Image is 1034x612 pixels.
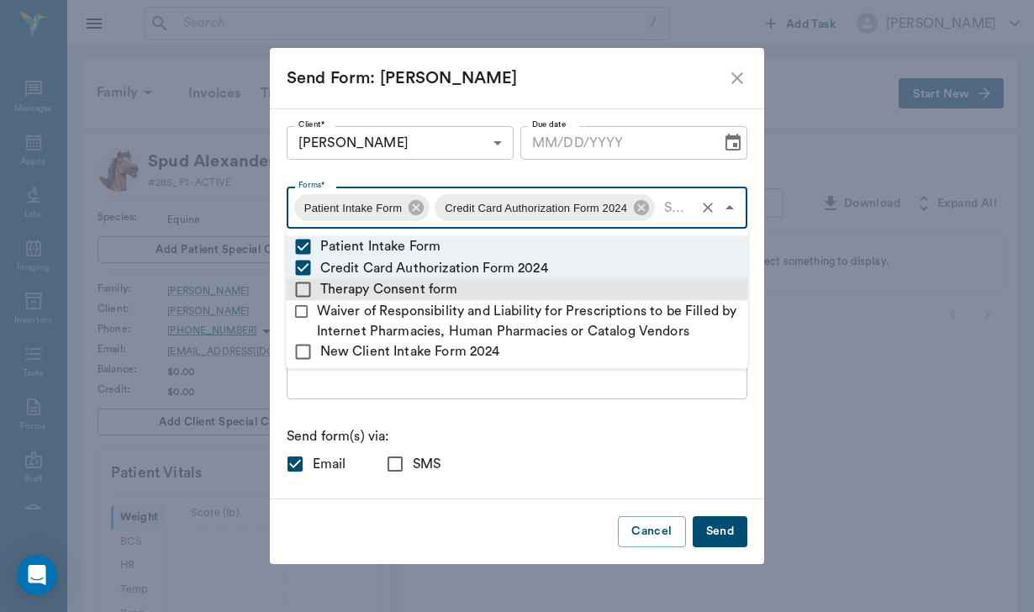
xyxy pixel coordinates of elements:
[294,198,412,218] span: Patient Intake Form
[693,516,748,547] button: Send
[287,257,748,279] li: Credit Card Authorization Form 2024
[313,454,346,474] span: Email
[17,555,57,595] div: Open Intercom Messenger
[696,196,720,219] button: Clear
[287,340,748,362] li: New Client Intake Form 2024
[657,196,693,219] input: Select Forms
[294,194,430,221] div: Patient Intake Form
[298,179,325,191] label: Forms*
[287,300,748,340] li: Waiver of Responsibility and Liability for Prescriptions to be Filled by Internet Pharmacies, Hum...
[435,198,637,218] span: Credit Card Authorization Form 2024
[435,194,655,221] div: Credit Card Authorization Form 2024
[413,454,441,474] span: SMS
[287,236,748,258] li: Patient Intake Form
[287,279,748,301] li: Therapy Consent form
[287,426,747,446] p: Send form(s) via:
[727,68,747,88] button: close
[718,196,741,219] button: Close
[520,126,710,160] input: MM/DD/YYYY
[532,119,566,130] label: Due date
[287,126,514,160] div: [PERSON_NAME]
[618,516,685,547] button: Cancel
[298,119,324,130] label: Client*
[716,126,750,160] button: Choose date
[287,65,727,92] div: Send Form: [PERSON_NAME]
